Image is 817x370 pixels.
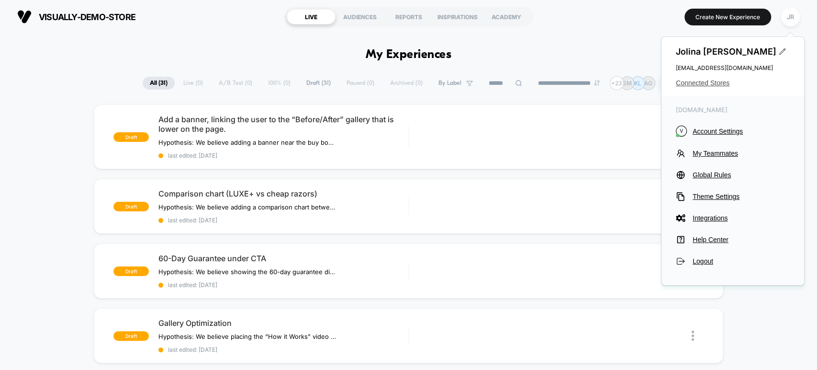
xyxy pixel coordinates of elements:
[158,268,336,276] span: Hypothesis: We believe showing the 60-day guarantee directly under the CTA will increase purchase...
[623,80,632,87] p: SM
[158,115,408,134] span: Add a banner, linking the user to the “Before/After” gallery that is lower on the page.
[676,213,790,223] button: Integrations
[676,235,790,244] button: Help Center
[113,331,149,341] span: draft
[287,9,336,24] div: LIVE
[634,80,641,87] p: KL
[676,126,687,137] i: V
[693,214,790,222] span: Integrations
[693,193,790,200] span: Theme Settings
[113,266,149,276] span: draft
[39,12,135,22] span: visually-demo-store
[676,79,790,87] button: Connected Stores
[158,281,408,289] span: last edited: [DATE]
[676,64,790,71] span: [EMAIL_ADDRESS][DOMAIN_NAME]
[778,7,803,27] button: JR
[384,9,433,24] div: REPORTS
[158,189,408,198] span: Comparison chart (LUXE+ vs cheap razors)
[143,77,175,90] span: All ( 31 )
[676,106,790,114] span: [DOMAIN_NAME]
[158,203,336,211] span: Hypothesis: We believe adding a comparison chart between LUXE+ and cheap razors will improve conv...
[158,254,408,263] span: 60-Day Guarantee under CTA
[693,236,790,243] span: Help Center
[676,170,790,180] button: Global Rules
[158,318,408,328] span: Gallery Optimization
[676,192,790,201] button: Theme Settings
[692,331,694,341] img: close
[693,150,790,157] span: My Teammates
[482,9,531,24] div: ACADEMY
[676,126,790,137] button: VAccount Settings
[113,132,149,142] span: draft
[17,10,32,24] img: Visually logo
[158,152,408,159] span: last edited: [DATE]
[693,171,790,179] span: Global Rules
[433,9,482,24] div: INSPIRATIONS
[158,333,336,340] span: Hypothesis: We believe placing the “How it Works” video directly in the gallery and adding a “See...
[610,76,624,90] div: + 23
[14,9,138,24] button: visually-demo-store
[299,77,338,90] span: Draft ( 31 )
[438,80,461,87] span: By Label
[644,80,652,87] p: AG
[366,48,451,62] h1: My Experiences
[158,217,408,224] span: last edited: [DATE]
[693,257,790,265] span: Logout
[684,9,771,25] button: Create New Experience
[158,346,408,353] span: last edited: [DATE]
[676,256,790,266] button: Logout
[676,149,790,158] button: My Teammates
[113,202,149,211] span: draft
[676,46,790,57] span: Jolina [PERSON_NAME]
[594,80,600,86] img: end
[336,9,384,24] div: AUDIENCES
[693,127,790,135] span: Account Settings
[158,139,336,146] span: Hypothesis: We believe adding a banner near the buy box that links users directly to the Before/A...
[781,8,800,26] div: JR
